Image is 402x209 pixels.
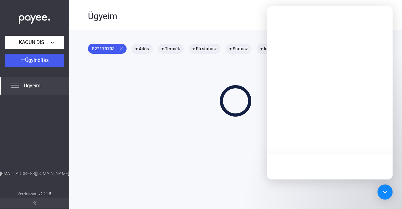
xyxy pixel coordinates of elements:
[88,44,127,54] mat-chip: P22170703
[25,57,49,63] span: Ügyindítás
[118,46,124,52] mat-icon: close
[33,201,36,205] img: arrow-double-left-grey.svg
[158,44,184,54] mat-chip: + Termék
[5,36,64,49] button: KAQUN DISTRIBUTION Kft
[257,44,298,54] mat-chip: + Indítás dátuma
[225,44,252,54] mat-chip: + Státusz
[378,184,393,200] div: Open Intercom Messenger
[11,82,19,90] img: list.svg
[21,58,25,62] img: plus-white.svg
[39,192,52,196] strong: v2.11.5
[267,6,393,179] iframe: Intercom live chat
[19,12,50,25] img: white-payee-white-dot.svg
[24,82,41,90] span: Ügyeim
[19,39,50,46] span: KAQUN DISTRIBUTION Kft
[189,44,220,54] mat-chip: + Fő státusz
[5,54,64,67] button: Ügyindítás
[88,11,328,22] div: Ügyeim
[132,44,153,54] mat-chip: + Adós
